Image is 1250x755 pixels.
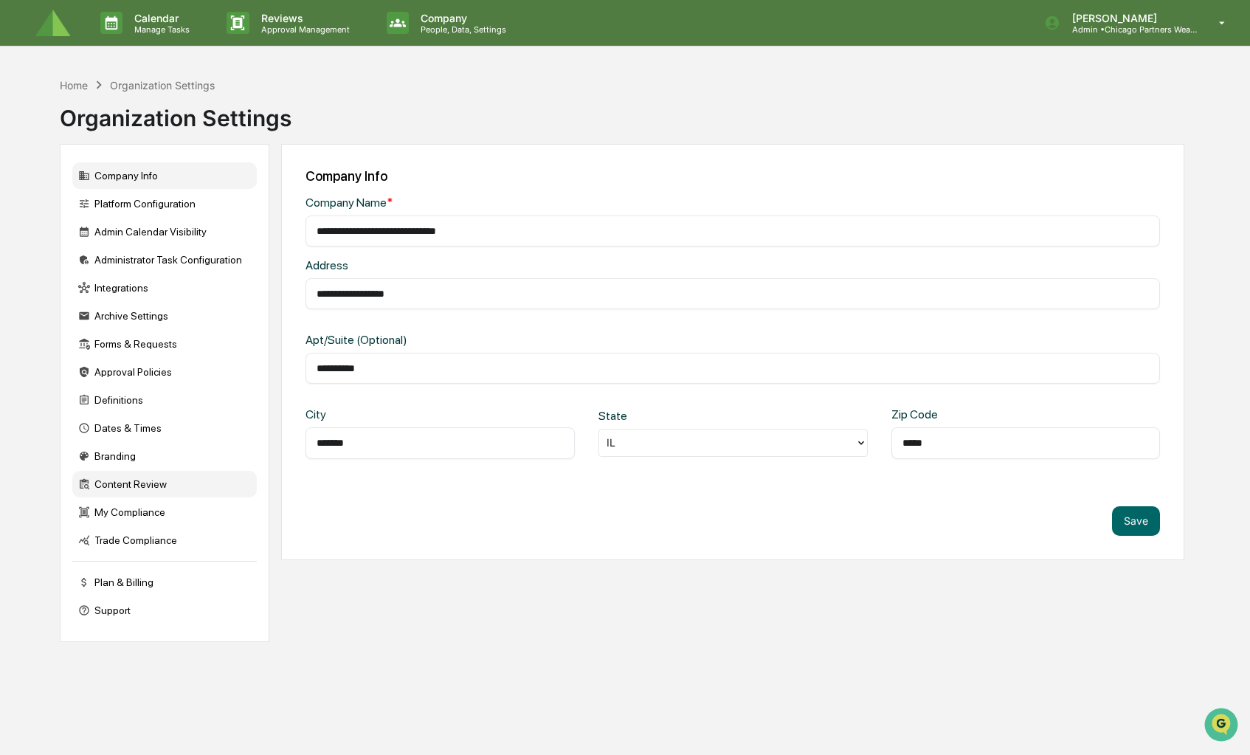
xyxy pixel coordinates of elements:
[101,180,189,207] a: 🗄️Attestations
[104,249,179,261] a: Powered byPylon
[72,387,257,413] div: Definitions
[251,117,269,135] button: Start new chat
[305,333,690,347] div: Apt/Suite (Optional)
[72,527,257,554] div: Trade Compliance
[249,12,357,24] p: Reviews
[72,303,257,329] div: Archive Settings
[1203,706,1243,746] iframe: Open customer support
[72,331,257,357] div: Forms & Requests
[122,24,197,35] p: Manage Tasks
[15,216,27,227] div: 🔎
[249,24,357,35] p: Approval Management
[72,247,257,273] div: Administrator Task Configuration
[1112,506,1160,536] button: Save
[72,190,257,217] div: Platform Configuration
[72,415,257,441] div: Dates & Times
[60,79,88,92] div: Home
[9,208,99,235] a: 🔎Data Lookup
[305,196,690,210] div: Company Name
[9,180,101,207] a: 🖐️Preclearance
[107,187,119,199] div: 🗄️
[1060,24,1198,35] p: Admin • Chicago Partners Wealth Advisors
[72,569,257,596] div: Plan & Billing
[50,113,242,128] div: Start new chat
[305,168,1161,184] div: Company Info
[72,443,257,469] div: Branding
[72,162,257,189] div: Company Info
[409,12,514,24] p: Company
[35,10,71,37] img: logo
[122,186,183,201] span: Attestations
[305,407,427,421] div: City
[15,113,41,139] img: 1746055101610-c473b297-6a78-478c-a979-82029cc54cd1
[72,597,257,624] div: Support
[50,128,187,139] div: We're available if you need us!
[72,499,257,525] div: My Compliance
[72,471,257,497] div: Content Review
[409,24,514,35] p: People, Data, Settings
[147,250,179,261] span: Pylon
[305,258,690,272] div: Address
[891,407,1012,421] div: Zip Code
[15,31,269,55] p: How can we help?
[110,79,215,92] div: Organization Settings
[122,12,197,24] p: Calendar
[598,409,719,423] div: State
[1060,12,1198,24] p: [PERSON_NAME]
[72,275,257,301] div: Integrations
[30,186,95,201] span: Preclearance
[72,359,257,385] div: Approval Policies
[60,93,291,131] div: Organization Settings
[72,218,257,245] div: Admin Calendar Visibility
[15,187,27,199] div: 🖐️
[30,214,93,229] span: Data Lookup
